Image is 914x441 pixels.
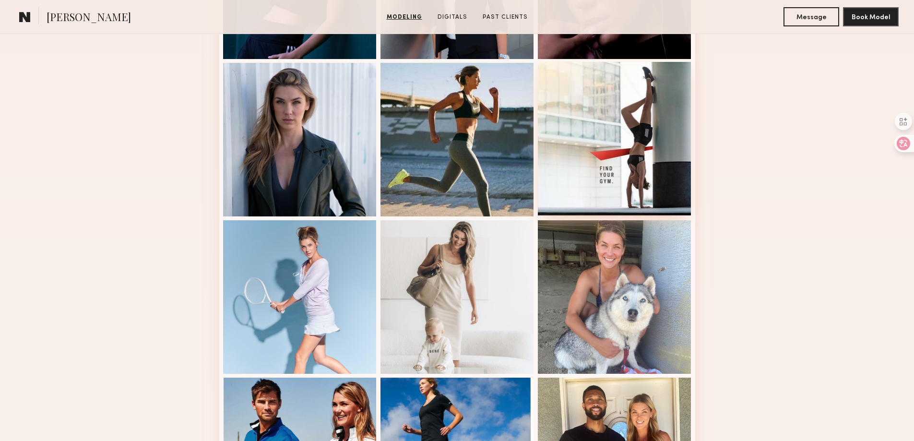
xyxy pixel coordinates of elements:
a: Digitals [434,13,471,22]
a: Past Clients [479,13,532,22]
span: [PERSON_NAME] [47,10,131,26]
button: Book Model [843,7,899,26]
a: Book Model [843,12,899,21]
button: Message [783,7,839,26]
a: Modeling [383,13,426,22]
